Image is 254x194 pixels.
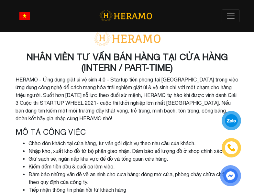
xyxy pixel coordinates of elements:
img: vn-flag.png [19,12,30,20]
img: logo [99,9,152,23]
li: Nhập kho, xuất kho đồ từ bộ phận giao nhận. Đảm bảo số lượng đồ ở shop chính xác. [28,147,239,155]
li: Kiểm đếm tiền đầu & cuối ca làm việc. [28,163,239,170]
li: Giữ sạch sẽ, ngăn nắp khu vực để đồ và tổng quan cửa hàng. [28,155,239,163]
h3: NHÂN VIÊN TƯ VẤN BÁN HÀNG TẠI CỬA HÀNG (INTERN / PART-TIME) [16,51,239,73]
li: Chào đón khách tại cửa hàng, tư vấn gói dịch vụ theo nhu cầu của khách. [28,139,239,147]
li: Tiếp nhận thông tin phản hồi từ khách hàng [28,186,239,194]
h4: Mô tả công việc [16,127,239,137]
p: HERAMO - Ứng dụng giặt ủi vệ sinh 4.0 - Startup tiên phong tại [GEOGRAPHIC_DATA] trong việc ứng d... [16,76,239,122]
img: logo-with-text.png [92,31,163,46]
li: Đảm bảo những vấn đề về an ninh cho cửa hàng: đóng mở cửa, phòng cháy chữa cháy,... theo quy định... [28,170,239,186]
a: phone-icon [223,139,240,156]
img: phone-icon [226,143,236,153]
